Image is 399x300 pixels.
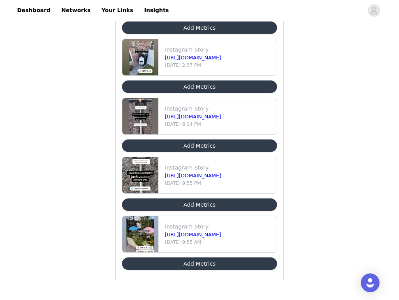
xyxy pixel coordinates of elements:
[97,2,138,19] a: Your Links
[165,239,274,246] p: [DATE] 9:55 AM
[165,232,221,237] a: [URL][DOMAIN_NAME]
[370,4,378,17] div: avatar
[56,2,95,19] a: Networks
[122,198,277,211] button: Add Metrics
[122,257,277,270] button: Add Metrics
[165,55,221,61] a: [URL][DOMAIN_NAME]
[165,121,274,128] p: [DATE] 6:14 PM
[122,98,158,134] img: file
[122,39,158,75] img: file
[122,157,158,193] img: file
[165,223,274,231] p: Instagram Story
[165,164,274,172] p: Instagram Story
[122,139,277,152] button: Add Metrics
[12,2,55,19] a: Dashboard
[122,21,277,34] button: Add Metrics
[361,273,380,292] div: Open Intercom Messenger
[165,105,274,113] p: Instagram Story
[122,80,277,93] button: Add Metrics
[165,180,274,187] p: [DATE] 9:55 PM
[165,46,274,54] p: Instagram Story
[139,2,173,19] a: Insights
[122,216,158,252] img: file
[165,62,274,69] p: [DATE] 2:37 PM
[165,173,221,179] a: [URL][DOMAIN_NAME]
[165,114,221,120] a: [URL][DOMAIN_NAME]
